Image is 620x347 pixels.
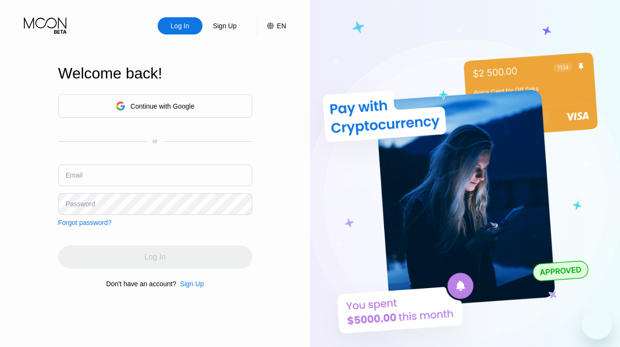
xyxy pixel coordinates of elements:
[152,138,158,145] div: or
[130,102,194,110] div: Continue with Google
[180,280,204,288] div: Sign Up
[203,17,247,34] div: Sign Up
[58,219,112,226] div: Forgot password?
[212,21,238,31] div: Sign Up
[66,200,95,208] div: Password
[170,21,190,31] div: Log In
[66,171,83,179] div: Email
[58,94,252,118] div: Continue with Google
[106,280,176,288] div: Don't have an account?
[58,65,252,82] div: Welcome back!
[257,17,286,34] div: EN
[582,309,612,339] iframe: Кнопка запуска окна обмена сообщениями
[176,280,204,288] div: Sign Up
[158,17,203,34] div: Log In
[277,22,286,30] div: EN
